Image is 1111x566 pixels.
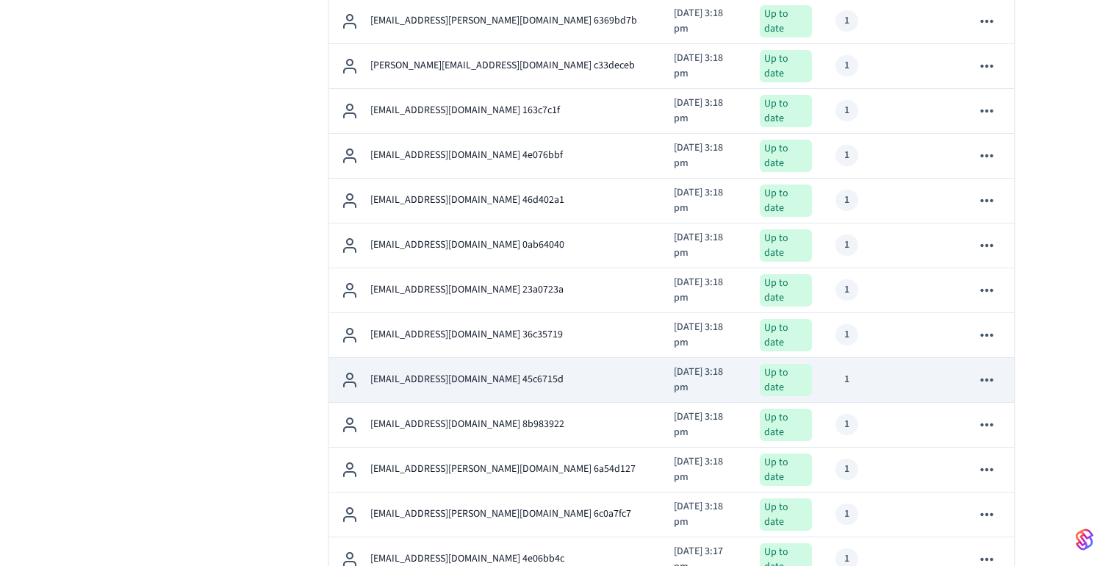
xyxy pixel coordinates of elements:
div: Up to date [760,364,812,396]
p: [DATE] 3:18 pm [674,365,736,395]
div: Up to date [760,454,812,486]
div: Up to date [760,95,812,127]
div: Up to date [760,319,812,351]
div: 1 [844,372,849,387]
p: [EMAIL_ADDRESS][DOMAIN_NAME] 8b983922 [370,417,564,432]
p: [EMAIL_ADDRESS][DOMAIN_NAME] 0ab64040 [370,237,564,253]
div: Up to date [760,140,812,172]
p: [EMAIL_ADDRESS][DOMAIN_NAME] 4e076bbf [370,148,563,163]
p: [EMAIL_ADDRESS][DOMAIN_NAME] 46d402a1 [370,193,564,208]
p: [DATE] 3:18 pm [674,96,736,126]
div: Up to date [760,409,812,441]
div: 1 [844,13,849,29]
p: [EMAIL_ADDRESS][DOMAIN_NAME] 36c35719 [370,327,563,343]
div: 1 [844,237,849,253]
div: 1 [844,193,849,208]
div: 1 [844,462,849,477]
p: [EMAIL_ADDRESS][DOMAIN_NAME] 45c6715d [370,372,564,387]
p: [DATE] 3:18 pm [674,499,736,530]
p: [DATE] 3:18 pm [674,185,736,216]
p: [DATE] 3:18 pm [674,140,736,171]
p: [EMAIL_ADDRESS][PERSON_NAME][DOMAIN_NAME] 6369bd7b [370,13,637,29]
div: 1 [844,148,849,163]
p: [EMAIL_ADDRESS][PERSON_NAME][DOMAIN_NAME] 6c0a7fc7 [370,506,631,522]
p: [EMAIL_ADDRESS][DOMAIN_NAME] 23a0723a [370,282,564,298]
div: Up to date [760,498,812,531]
div: Up to date [760,185,812,217]
div: 1 [844,506,849,522]
div: Up to date [760,229,812,262]
p: [EMAIL_ADDRESS][PERSON_NAME][DOMAIN_NAME] 6a54d127 [370,462,636,477]
div: Up to date [760,50,812,82]
div: Up to date [760,274,812,307]
p: [DATE] 3:18 pm [674,320,736,351]
div: 1 [844,103,849,118]
p: [DATE] 3:18 pm [674,275,736,306]
div: 1 [844,327,849,343]
img: SeamLogoGradient.69752ec5.svg [1076,528,1093,551]
div: 1 [844,58,849,74]
p: [DATE] 3:18 pm [674,230,736,261]
p: [DATE] 3:18 pm [674,409,736,440]
div: Up to date [760,5,812,37]
p: [EMAIL_ADDRESS][DOMAIN_NAME] 163c7c1f [370,103,560,118]
div: 1 [844,282,849,298]
p: [PERSON_NAME][EMAIL_ADDRESS][DOMAIN_NAME] c33deceb [370,58,635,74]
p: [DATE] 3:18 pm [674,454,736,485]
p: [DATE] 3:18 pm [674,6,736,37]
p: [DATE] 3:18 pm [674,51,736,82]
div: 1 [844,417,849,432]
